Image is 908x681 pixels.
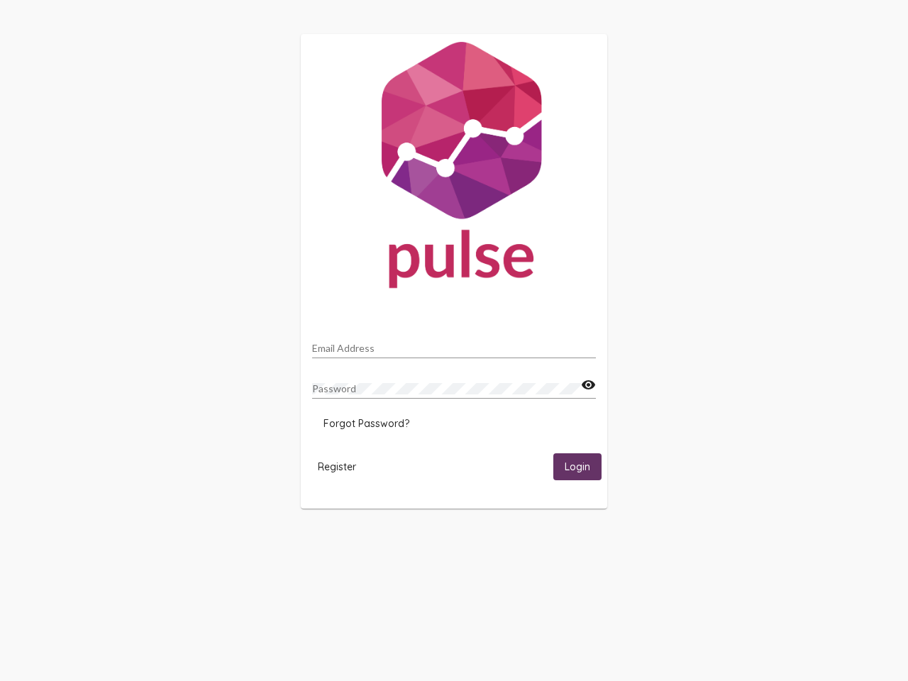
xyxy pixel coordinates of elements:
[312,411,421,436] button: Forgot Password?
[581,377,596,394] mat-icon: visibility
[306,453,367,480] button: Register
[565,461,590,474] span: Login
[318,460,356,473] span: Register
[301,34,607,302] img: Pulse For Good Logo
[553,453,602,480] button: Login
[323,417,409,430] span: Forgot Password?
